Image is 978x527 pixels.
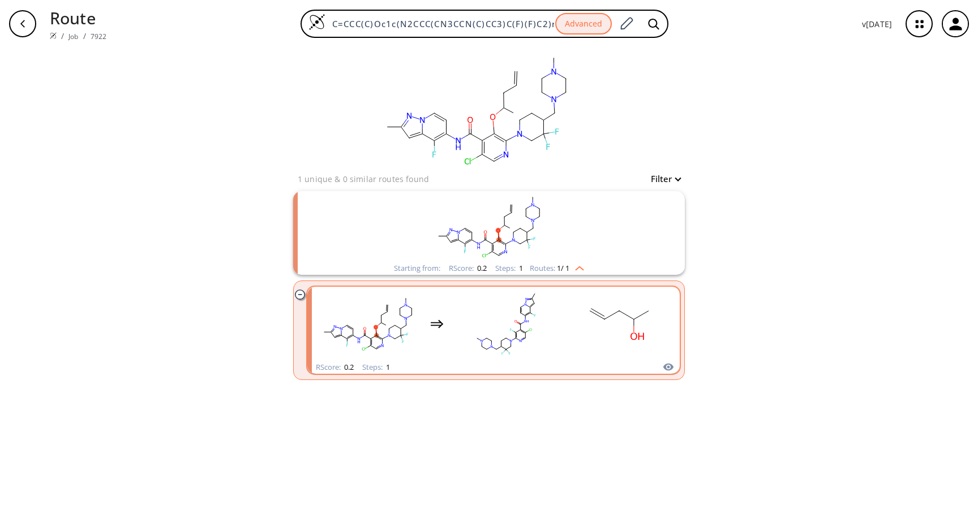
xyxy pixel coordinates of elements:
li: / [83,30,86,42]
img: Spaya logo [50,32,57,39]
div: RScore : [316,364,354,371]
button: Advanced [555,13,612,35]
svg: C=CCC(C)Oc1c(N2CCC(CN3CCN(C)CC3)C(F)(F)C2)ncc(Cl)c1C(=O)Nc1ccn2nc(C)cc2c1F [342,191,636,262]
a: 7922 [91,32,107,41]
ul: clusters [293,185,685,386]
svg: Cc1cc2c(F)c(NC(=O)c3c(Cl)cnc(N4CCC(CN5CCN(C)CC5)C(F)(F)C4)c3F)ccn2n1 [455,288,557,359]
span: 1 [517,263,523,273]
div: Steps : [362,364,390,371]
div: Steps : [495,265,523,272]
div: Routes: [530,265,584,272]
svg: C=CCC(C)O [568,288,670,359]
p: 1 unique & 0 similar routes found [298,173,429,185]
div: RScore : [449,265,487,272]
div: Starting from: [394,265,440,272]
span: 1 / 1 [557,265,569,272]
p: Route [50,6,106,30]
img: Logo Spaya [308,14,325,31]
svg: C=CCC(C)Oc1c(N2CCC(CN3CCN(C)CC3)C(F)(F)C2)ncc(Cl)c1C(=O)Nc1ccn2nc(C)cc2c1F [317,288,419,359]
p: v [DATE] [862,18,892,30]
li: / [61,30,64,42]
img: Up [569,262,584,271]
input: Enter SMILES [325,18,555,29]
span: 0.2 [475,263,487,273]
svg: C=CCC(C)Oc1c(N2CCC(CN3CCN(C)CC3)C(F)(F)C2)ncc(Cl)c1C(=O)Nc1ccn2nc(C)cc2c1F [363,47,590,172]
span: 1 [384,362,390,372]
a: Job [68,32,78,41]
button: Filter [644,175,680,183]
span: 0.2 [342,362,354,372]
